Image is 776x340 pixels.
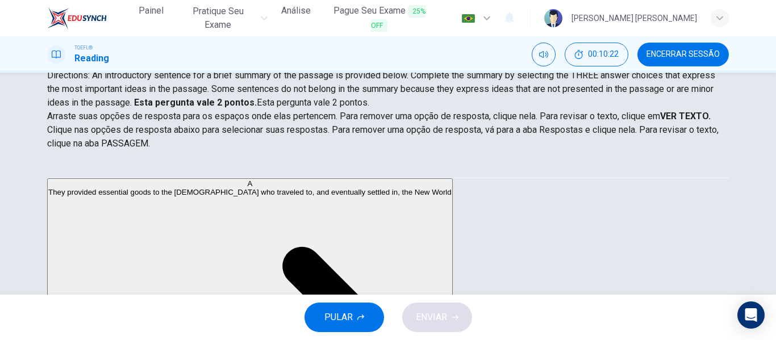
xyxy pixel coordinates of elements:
span: They provided essential goods to the [DEMOGRAPHIC_DATA] who traveled to, and eventually settled i... [48,188,452,196]
h1: Reading [74,52,109,65]
p: Arraste suas opções de resposta para os espaços onde elas pertencem. Para remover uma opção de re... [47,110,729,123]
span: PULAR [324,309,353,325]
div: Esconder [565,43,628,66]
div: Open Intercom Messenger [737,301,765,329]
div: A [48,179,452,188]
span: Encerrar Sessão [646,50,720,59]
span: Pratique seu exame [178,5,258,32]
button: Painel [133,1,169,21]
a: Painel [133,1,169,36]
button: Pratique seu exame [174,1,273,35]
img: Profile picture [544,9,562,27]
div: Silenciar [532,43,556,66]
span: Painel [139,4,164,18]
span: Esta pergunta vale 2 pontos. [257,97,369,108]
a: Análise [277,1,315,36]
div: Choose test type tabs [47,150,729,178]
span: Directions: An introductory sentence for a brief summary of the passage is provided below. Comple... [47,70,715,108]
button: 00:10:22 [565,43,628,66]
button: Análise [277,1,315,21]
strong: VER TEXTO. [660,111,711,121]
button: Pague Seu Exame25% OFF [320,1,439,36]
strong: Esta pergunta vale 2 pontos. [132,97,257,108]
span: Análise [281,4,311,18]
button: PULAR [304,303,384,332]
button: Encerrar Sessão [637,43,729,66]
span: 00:10:22 [588,50,619,59]
span: TOEFL® [74,44,93,52]
span: Pague Seu Exame [324,4,434,32]
div: [PERSON_NAME] [PERSON_NAME] [571,11,697,25]
p: Clique nas opções de resposta abaixo para selecionar suas respostas. Para remover uma opção de re... [47,123,729,150]
a: EduSynch logo [47,7,133,30]
img: pt [461,14,475,23]
img: EduSynch logo [47,7,107,30]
